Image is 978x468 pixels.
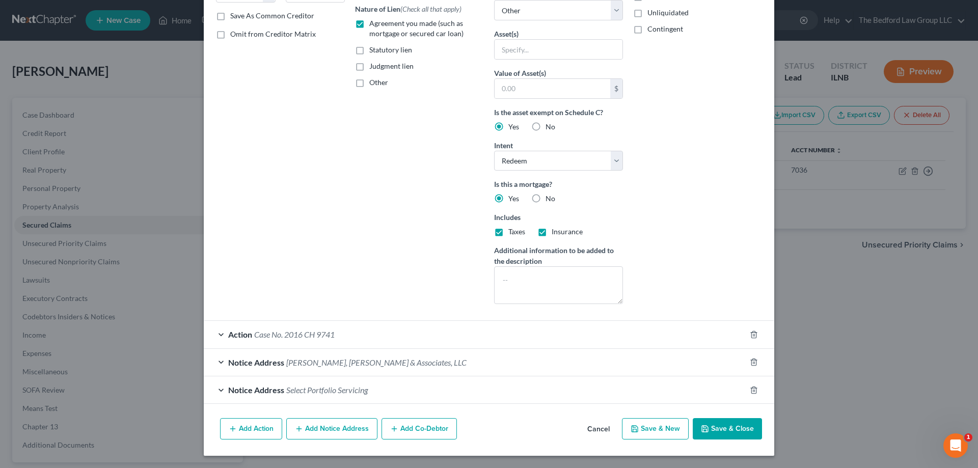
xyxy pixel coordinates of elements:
[369,62,414,70] span: Judgment lien
[382,418,457,439] button: Add Co-Debtor
[369,78,388,87] span: Other
[495,40,622,59] input: Specify...
[693,418,762,439] button: Save & Close
[369,19,464,38] span: Agreement you made (such as mortgage or secured car loan)
[494,140,513,151] label: Intent
[400,5,461,13] span: (Check all that apply)
[552,227,583,236] span: Insurance
[610,79,622,98] div: $
[508,122,519,131] span: Yes
[228,385,284,395] span: Notice Address
[622,418,689,439] button: Save & New
[495,79,610,98] input: 0.00
[494,245,623,266] label: Additional information to be added to the description
[508,194,519,203] span: Yes
[355,4,461,14] label: Nature of Lien
[220,418,282,439] button: Add Action
[494,107,623,118] label: Is the asset exempt on Schedule C?
[230,11,314,21] label: Save As Common Creditor
[546,194,555,203] span: No
[286,418,377,439] button: Add Notice Address
[286,385,368,395] span: Select Portfolio Servicing
[494,68,546,78] label: Value of Asset(s)
[494,29,519,39] label: Asset(s)
[579,419,618,439] button: Cancel
[943,433,968,458] iframe: Intercom live chat
[647,8,689,17] span: Unliquidated
[369,45,412,54] span: Statutory lien
[964,433,972,442] span: 1
[546,122,555,131] span: No
[228,329,252,339] span: Action
[230,30,316,38] span: Omit from Creditor Matrix
[254,329,335,339] span: Case No. 2016 CH 9741
[647,24,683,33] span: Contingent
[494,212,623,223] label: Includes
[508,227,525,236] span: Taxes
[286,357,467,367] span: [PERSON_NAME], [PERSON_NAME] & Associates, LLC
[228,357,284,367] span: Notice Address
[494,179,623,189] label: Is this a mortgage?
